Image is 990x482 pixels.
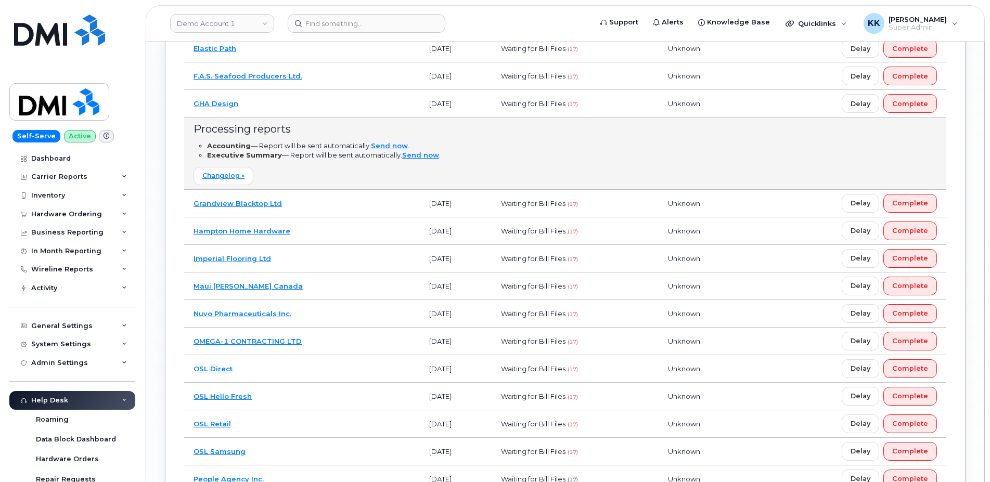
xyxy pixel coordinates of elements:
a: Grandview Blacktop Ltd [194,199,282,207]
span: Alerts [662,17,684,28]
li: — Report will be sent automatically. . [207,141,937,151]
strong: Accounting [207,141,251,150]
span: (17) [568,449,578,455]
button: Delay [842,194,879,213]
a: Send now [371,141,408,150]
span: Unknown [668,44,700,53]
span: Waiting for Bill Files [501,227,565,235]
a: Demo Account 1 [170,14,274,33]
span: (17) [568,366,578,373]
a: OSL Retail [194,420,231,428]
span: (17) [568,101,578,108]
button: Delay [842,39,879,58]
span: Support [609,17,638,28]
span: Complete [892,446,928,456]
span: Waiting for Bill Files [501,199,565,207]
button: Complete [883,67,937,85]
span: Unknown [668,199,700,207]
span: Waiting for Bill Files [501,392,565,400]
a: OSL Hello Fresh [194,392,252,400]
td: [DATE] [420,328,492,355]
td: [DATE] [420,35,492,62]
li: — Report will be sent automatically. . [207,150,937,160]
a: Knowledge Base [691,12,777,33]
span: Delay [851,308,870,318]
span: Unknown [668,309,700,318]
td: [DATE] [420,410,492,438]
button: Complete [883,442,937,461]
span: Complete [892,308,928,318]
span: (17) [568,73,578,80]
div: Quicklinks [778,13,854,34]
button: Complete [883,359,937,378]
span: (17) [568,283,578,290]
a: Changelog » [194,167,253,185]
span: Delay [851,99,870,109]
button: Complete [883,304,937,323]
td: [DATE] [420,62,492,90]
button: Complete [883,222,937,240]
input: Find something... [288,14,445,33]
button: Complete [883,194,937,213]
span: (17) [568,311,578,318]
span: Knowledge Base [707,17,770,28]
a: F.A.S. Seafood Producers Ltd. [194,72,302,80]
button: Delay [842,442,879,461]
span: Unknown [668,72,700,80]
button: Delay [842,277,879,295]
span: Unknown [668,364,700,373]
span: Complete [892,198,928,208]
span: [PERSON_NAME] [889,15,947,23]
a: OSL Direct [194,364,233,373]
button: Complete [883,387,937,406]
span: Delay [851,446,870,456]
span: Complete [892,336,928,346]
span: Unknown [668,99,700,108]
span: (17) [568,46,578,53]
button: Complete [883,249,937,268]
span: Unknown [668,282,700,290]
strong: Executive Summary [207,151,282,159]
span: (17) [568,201,578,207]
span: Delay [851,363,870,373]
span: Waiting for Bill Files [501,254,565,263]
span: Waiting for Bill Files [501,44,565,53]
span: Quicklinks [798,19,836,28]
button: Delay [842,332,879,350]
span: (17) [568,338,578,345]
td: [DATE] [420,438,492,465]
a: Maui [PERSON_NAME] Canada [194,282,303,290]
span: Unknown [668,420,700,428]
button: Complete [883,39,937,58]
span: Super Admin [889,23,947,32]
span: Waiting for Bill Files [501,72,565,80]
button: Delay [842,414,879,433]
span: Delay [851,281,870,291]
span: Waiting for Bill Files [501,420,565,428]
a: GHA Design [194,99,238,108]
span: Complete [892,281,928,291]
a: OSL Samsung [194,447,246,455]
button: Delay [842,359,879,378]
span: Delay [851,253,870,263]
span: (17) [568,394,578,400]
span: Unknown [668,392,700,400]
span: Waiting for Bill Files [501,309,565,318]
td: [DATE] [420,245,492,272]
td: [DATE] [420,383,492,410]
span: Complete [892,391,928,401]
button: Delay [842,67,879,85]
span: Complete [892,253,928,263]
span: Delay [851,336,870,346]
span: Delay [851,71,870,81]
span: Unknown [668,337,700,345]
a: Elastic Path [194,44,236,53]
span: Waiting for Bill Files [501,337,565,345]
a: Nuvo Pharmaceuticals Inc. [194,309,291,318]
span: Unknown [668,447,700,455]
span: Complete [892,99,928,109]
span: Delay [851,44,870,54]
span: Complete [892,44,928,54]
span: Complete [892,226,928,236]
a: Send now [402,151,439,159]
